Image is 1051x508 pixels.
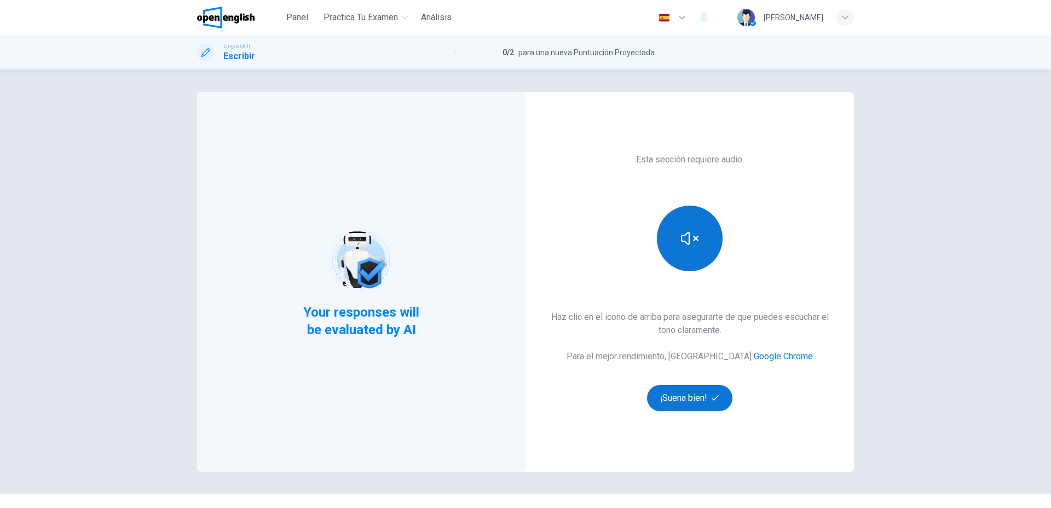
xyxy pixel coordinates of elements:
span: Practica tu examen [324,11,398,24]
button: Panel [280,8,315,27]
span: Linguaskill [223,42,250,50]
span: Panel [286,11,308,24]
img: es [657,14,671,22]
span: Análisis [421,11,452,24]
span: Your responses will be evaluated by AI [295,303,428,338]
button: ¡Suena bien! [647,385,732,411]
h6: Esta sección requiere audio. [636,153,744,166]
a: OpenEnglish logo [197,7,280,28]
h1: Escribir [223,50,255,63]
img: Profile picture [737,9,755,26]
button: Análisis [417,8,456,27]
span: 0 / 2 [503,46,514,59]
button: Practica tu examen [319,8,412,27]
div: [PERSON_NAME] [764,11,823,24]
a: Google Chrome [754,351,813,361]
h6: Haz clic en el icono de arriba para asegurarte de que puedes escuchar el tono claramente. [543,311,836,337]
h6: Para el mejor rendimiento, [GEOGRAPHIC_DATA] [567,350,813,363]
img: OpenEnglish logo [197,7,255,28]
img: robot icon [326,225,396,295]
span: para una nueva Puntuación Proyectada [518,46,655,59]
